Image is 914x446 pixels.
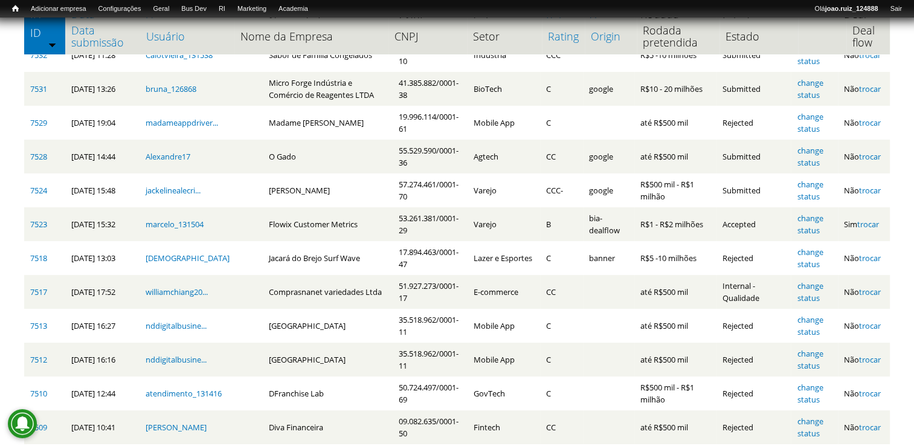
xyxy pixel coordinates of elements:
td: Não [838,410,890,444]
a: change status [797,77,823,100]
a: change status [797,44,823,66]
td: Mobile App [468,309,540,343]
td: CC [540,140,583,173]
a: RI [213,3,231,15]
a: Olájoao.ruiz_124888 [808,3,884,15]
td: Jacará do Brejo Surf Wave [263,241,393,275]
a: 7528 [30,151,47,162]
td: CCC- [540,173,583,207]
td: 29.450.192/0001-10 [393,38,468,72]
td: Sim [838,207,890,241]
a: trocar [859,83,881,94]
a: jackelinealecri... [146,185,201,196]
a: 7524 [30,185,47,196]
a: 7512 [30,354,47,365]
td: Não [838,343,890,377]
td: C [540,106,583,140]
td: [DATE] 10:41 [65,410,140,444]
td: Internal - Qualidade [716,275,791,309]
td: C [540,241,583,275]
td: 35.518.962/0001-11 [393,343,468,377]
a: trocar [859,354,881,365]
a: Início [6,3,25,15]
td: CCC [540,38,583,72]
td: 51.927.273/0001-17 [393,275,468,309]
td: [DATE] 15:48 [65,173,140,207]
td: Agtech [468,140,540,173]
td: Madame [PERSON_NAME] [263,106,393,140]
a: 7510 [30,388,47,399]
td: google [583,173,634,207]
td: Indústria [468,38,540,72]
td: Varejo [468,173,540,207]
td: C [540,72,583,106]
a: Alexandre17 [146,151,190,162]
td: 57.274.461/0001-70 [393,173,468,207]
a: 7517 [30,286,47,297]
a: change status [797,382,823,405]
a: Configurações [92,3,147,15]
td: Não [838,275,890,309]
a: Academia [272,3,314,15]
td: Não [838,173,890,207]
td: [DATE] 12:44 [65,377,140,410]
td: Não [838,377,890,410]
a: trocar [859,286,881,297]
td: R$500 mil - R$1 milhão [634,173,716,207]
td: DFranchise Lab [263,377,393,410]
th: Deal flow [846,18,890,54]
a: 7509 [30,422,47,433]
td: Accepted [716,207,791,241]
td: até R$500 mil [634,275,716,309]
td: BioTech [468,72,540,106]
a: bruna_126868 [146,83,196,94]
td: Não [838,72,890,106]
a: change status [797,111,823,134]
td: bia-dealflow [583,207,634,241]
td: [DATE] 19:04 [65,106,140,140]
td: GovTech [468,377,540,410]
th: Rodada pretendida [637,18,719,54]
td: Varejo [468,207,540,241]
td: 19.996.114/0001-61 [393,106,468,140]
td: até R$500 mil [634,343,716,377]
a: trocar [859,388,881,399]
td: banner [583,241,634,275]
a: 7518 [30,253,47,263]
th: Estado [719,18,798,54]
td: Mobile App [468,106,540,140]
a: williamchiang20... [146,286,208,297]
th: CNPJ [388,18,468,54]
td: Comprasnanet variedades Ltda [263,275,393,309]
td: até R$500 mil [634,140,716,173]
td: CC [540,275,583,309]
td: [GEOGRAPHIC_DATA] [263,309,393,343]
a: atendimento_131416 [146,388,222,399]
td: Não [838,106,890,140]
td: R$1 - R$2 milhões [634,207,716,241]
a: change status [797,213,823,236]
a: trocar [859,185,881,196]
td: CC [540,410,583,444]
td: até R$500 mil [634,309,716,343]
a: trocar [859,117,881,128]
td: Submitted [716,72,791,106]
a: [PERSON_NAME] [146,422,207,433]
strong: joao.ruiz_124888 [825,5,878,12]
a: ID [30,27,59,39]
td: 41.385.882/0001-38 [393,72,468,106]
a: nddigitalbusine... [146,354,207,365]
a: 7531 [30,83,47,94]
a: change status [797,247,823,270]
td: [DATE] 13:26 [65,72,140,106]
td: Lazer e Esportes [468,241,540,275]
a: change status [797,179,823,202]
a: change status [797,416,823,439]
td: 17.894.463/0001-47 [393,241,468,275]
td: B [540,207,583,241]
a: change status [797,348,823,371]
td: google [583,72,634,106]
th: Setor [467,18,542,54]
a: Sair [884,3,908,15]
td: [DATE] 11:28 [65,38,140,72]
